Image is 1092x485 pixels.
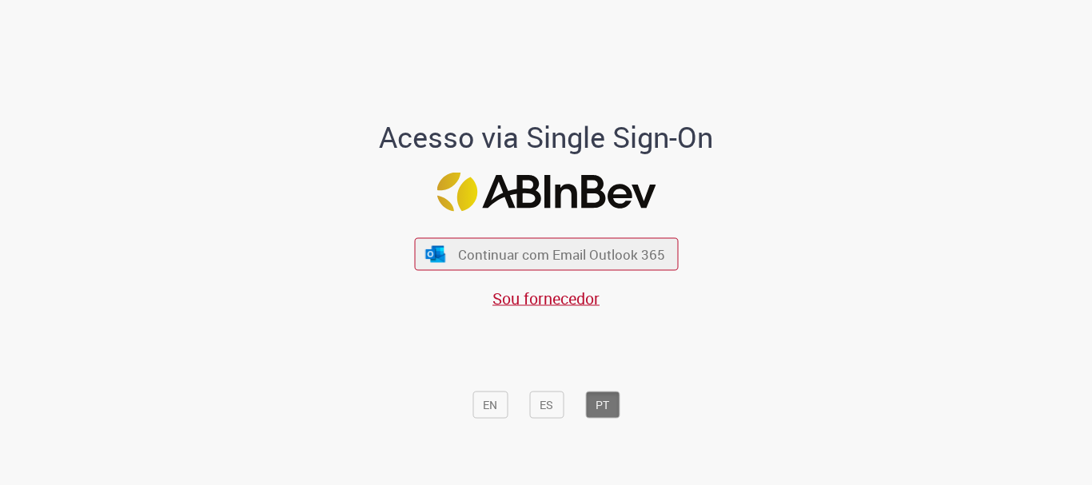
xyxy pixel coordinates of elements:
button: EN [472,392,508,419]
a: Sou fornecedor [492,288,600,309]
span: Continuar com Email Outlook 365 [458,245,665,264]
img: Logo ABInBev [436,173,656,212]
button: PT [585,392,620,419]
button: ES [529,392,564,419]
button: ícone Azure/Microsoft 360 Continuar com Email Outlook 365 [414,238,678,271]
img: ícone Azure/Microsoft 360 [424,245,447,262]
h1: Acesso via Single Sign-On [325,121,768,153]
